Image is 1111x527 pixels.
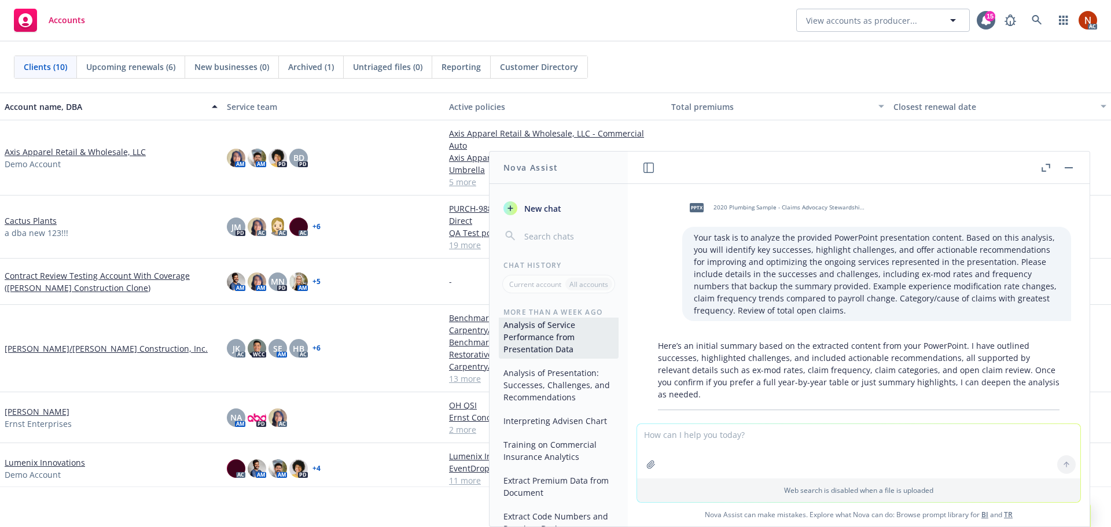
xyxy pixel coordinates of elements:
[5,469,61,481] span: Demo Account
[312,223,321,230] a: + 6
[289,218,308,236] img: photo
[312,345,321,352] a: + 6
[449,399,662,411] a: OH QSI
[288,61,334,73] span: Archived (1)
[293,152,304,164] span: BD
[248,149,266,167] img: photo
[227,101,440,113] div: Service team
[499,315,619,359] button: Analysis of Service Performance from Presentation Data
[1025,9,1049,32] a: Search
[49,16,85,25] span: Accounts
[5,270,218,294] a: Contract Review Testing Account With Coverage ([PERSON_NAME] Construction Clone)
[1004,510,1013,519] a: TR
[499,198,619,219] button: New chat
[806,14,917,27] span: View accounts as producer...
[449,176,662,188] a: 5 more
[222,93,444,120] button: Service team
[449,411,662,423] a: Ernst Concrete - Workers' Compensation
[658,340,1060,400] p: Here’s an initial summary based on the extracted content from your PowerPoint. I have outlined su...
[893,101,1094,113] div: Closest renewal date
[353,61,422,73] span: Untriaged files (0)
[449,101,662,113] div: Active policies
[632,503,1085,526] span: Nova Assist can make mistakes. Explore what Nova can do: Browse prompt library for and
[449,239,662,251] a: 19 more
[449,152,662,176] a: Axis Apparel Retail & Wholesale, LLC - Commercial Umbrella
[644,485,1073,495] p: Web search is disabled when a file is uploaded
[449,474,662,487] a: 11 more
[5,227,68,239] span: a dba new 123!!!
[671,101,871,113] div: Total premiums
[194,61,269,73] span: New businesses (0)
[449,275,452,288] span: -
[569,279,608,289] p: All accounts
[233,342,240,355] span: JK
[713,204,865,211] span: 2020 Plumbing Sample - Claims Advocacy Stewardship Report.pptx
[500,61,578,73] span: Customer Directory
[499,435,619,466] button: Training on Commercial Insurance Analytics
[5,158,61,170] span: Demo Account
[248,339,266,358] img: photo
[889,93,1111,120] button: Closest renewal date
[5,406,69,418] a: [PERSON_NAME]
[5,215,57,227] a: Cactus Plants
[248,408,266,427] img: photo
[227,272,245,291] img: photo
[499,363,619,407] button: Analysis of Presentation: Successes, Challenges, and Recommendations
[86,61,175,73] span: Upcoming renewals (6)
[227,459,245,478] img: photo
[273,342,282,355] span: SE
[312,465,321,472] a: + 4
[231,221,241,233] span: JM
[227,149,245,167] img: photo
[449,336,662,373] a: Benchmark Contractors, Inc. - RCV 1 LP Century Restorative Care Village Phase 1-Rough Carpentry/F...
[449,423,662,436] a: 2 more
[312,278,321,285] a: + 5
[690,203,704,212] span: pptx
[442,61,481,73] span: Reporting
[293,342,304,355] span: HB
[268,218,287,236] img: photo
[289,459,308,478] img: photo
[449,227,662,239] a: QA Test policy Cactus Plants - [DATE] - Agency full
[268,408,287,427] img: photo
[248,218,266,236] img: photo
[449,373,662,385] a: 13 more
[5,146,146,158] a: Axis Apparel Retail & Wholesale, LLC
[522,202,561,215] span: New chat
[985,11,995,21] div: 15
[24,61,67,73] span: Clients (10)
[271,275,285,288] span: MN
[268,149,287,167] img: photo
[981,510,988,519] a: BI
[667,93,889,120] button: Total premiums
[682,193,867,222] div: pptx2020 Plumbing Sample - Claims Advocacy Stewardship Report.pptx
[796,9,970,32] button: View accounts as producer...
[5,101,205,113] div: Account name, DBA
[499,471,619,502] button: Extract Premium Data from Document
[522,228,614,244] input: Search chats
[1052,9,1075,32] a: Switch app
[449,462,662,474] a: EventDrop, Inc. - Commercial Auto
[1079,11,1097,30] img: photo
[999,9,1022,32] a: Report a Bug
[694,231,1060,316] p: Your task is to analyze the provided PowerPoint presentation content. Based on this analysis, you...
[5,456,85,469] a: Lumenix Innovations
[499,411,619,430] button: Interpreting Advisen Chart
[509,279,561,289] p: Current account
[248,272,266,291] img: photo
[503,161,558,174] h1: Nova Assist
[5,342,208,355] a: [PERSON_NAME]/[PERSON_NAME] Construction, Inc.
[490,260,628,270] div: Chat History
[449,450,662,462] a: Lumenix Innovations - Management Liability
[9,4,90,36] a: Accounts
[449,127,662,152] a: Axis Apparel Retail & Wholesale, LLC - Commercial Auto
[248,459,266,478] img: photo
[444,93,667,120] button: Active policies
[5,418,72,430] span: Ernst Enterprises
[449,202,662,227] a: PURCH-9882 Missing Policy Start as Billable Entity - Direct
[268,459,287,478] img: photo
[490,307,628,317] div: More than a week ago
[449,312,662,336] a: Benchmark Contractors, Inc. - Toyon Gardens Rough Carpentry/Framing
[230,411,242,423] span: NA
[289,272,308,291] img: photo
